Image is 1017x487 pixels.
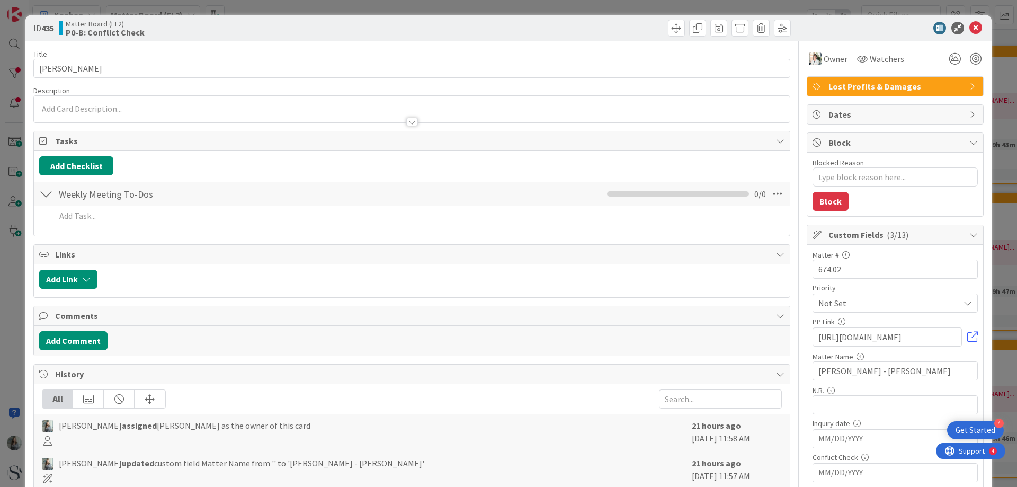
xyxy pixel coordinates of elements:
[824,52,847,65] span: Owner
[818,296,954,311] span: Not Set
[887,229,908,240] span: ( 3/13 )
[55,4,58,13] div: 4
[870,52,904,65] span: Watchers
[813,284,978,291] div: Priority
[692,419,782,446] div: [DATE] 11:58 AM
[828,136,964,149] span: Block
[813,386,824,395] label: N.B.
[828,80,964,93] span: Lost Profits & Damages
[66,28,145,37] b: P0-B: Conflict Check
[947,421,1004,439] div: Open Get Started checklist, remaining modules: 4
[42,420,53,432] img: LG
[55,309,771,322] span: Comments
[813,454,978,461] div: Conflict Check
[813,250,839,260] label: Matter #
[828,108,964,121] span: Dates
[818,430,972,448] input: MM/DD/YYYY
[818,464,972,482] input: MM/DD/YYYY
[754,188,766,200] span: 0 / 0
[41,23,54,33] b: 435
[813,318,978,325] div: PP Link
[39,331,108,350] button: Add Comment
[55,135,771,147] span: Tasks
[42,458,53,470] img: LG
[813,158,864,167] label: Blocked Reason
[39,270,97,289] button: Add Link
[39,156,113,175] button: Add Checklist
[994,419,1004,428] div: 4
[659,389,782,409] input: Search...
[956,425,995,436] div: Get Started
[33,59,790,78] input: type card name here...
[55,184,293,203] input: Add Checklist...
[692,458,741,468] b: 21 hours ago
[55,368,771,380] span: History
[22,2,48,14] span: Support
[692,420,741,431] b: 21 hours ago
[692,457,782,483] div: [DATE] 11:57 AM
[122,458,154,468] b: updated
[33,86,70,95] span: Description
[66,20,145,28] span: Matter Board (FL2)
[122,420,157,431] b: assigned
[33,22,54,34] span: ID
[42,390,73,408] div: All
[33,49,47,59] label: Title
[59,419,310,432] span: [PERSON_NAME] [PERSON_NAME] as the owner of this card
[813,420,978,427] div: Inquiry date
[55,248,771,261] span: Links
[828,228,964,241] span: Custom Fields
[813,192,849,211] button: Block
[809,52,822,65] img: KT
[59,457,424,470] span: [PERSON_NAME] custom field Matter Name from '' to '[PERSON_NAME] - [PERSON_NAME]'
[813,352,853,361] label: Matter Name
